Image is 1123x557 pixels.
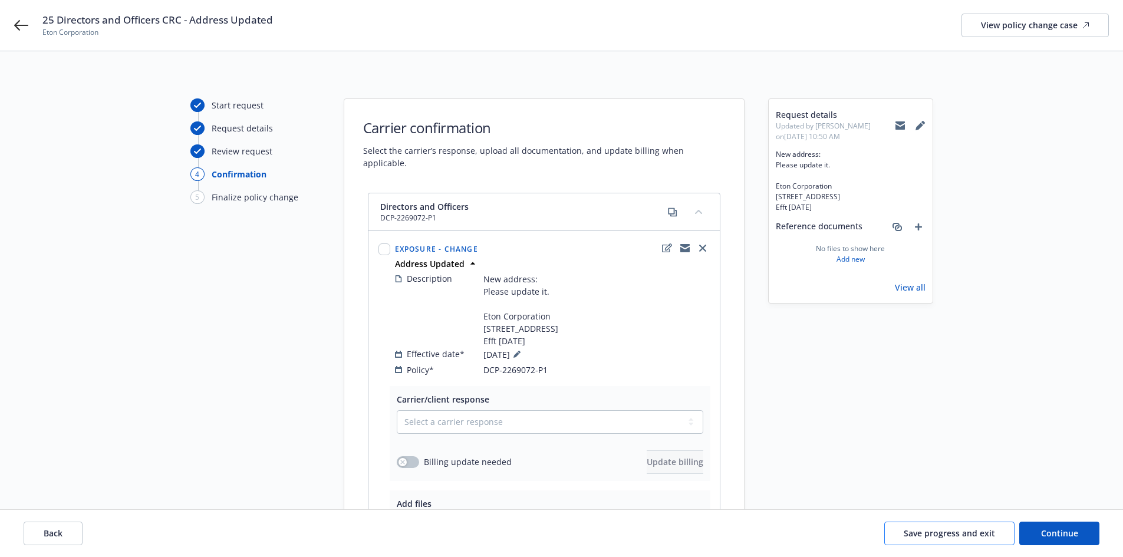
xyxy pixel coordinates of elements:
a: copy [666,205,680,219]
div: View policy change case [981,14,1089,37]
span: Update billing [647,456,703,467]
span: Save progress and exit [904,528,995,539]
a: Add new [837,254,865,265]
span: Billing update needed [424,456,512,468]
span: Select the carrier’s response, upload all documentation, and update billing when applicable. [363,144,725,169]
span: Request details [776,108,895,121]
a: close [696,241,710,255]
span: Eton Corporation [42,27,273,38]
span: New address: Please update it. Eton Corporation [STREET_ADDRESS] Efft [DATE] [483,273,558,347]
span: Updated by [PERSON_NAME] on [DATE] 10:50 AM [776,121,895,142]
a: View policy change case [961,14,1109,37]
div: Request details [212,122,273,134]
div: Directors and OfficersDCP-2269072-P1copycollapse content [368,193,720,231]
button: Update billing [647,450,703,474]
div: Start request [212,99,264,111]
div: 4 [190,167,205,181]
button: Back [24,522,83,545]
span: DCP-2269072-P1 [483,364,548,376]
div: Confirmation [212,168,266,180]
span: Continue [1041,528,1078,539]
strong: Address Updated [395,258,465,269]
span: Reference documents [776,220,862,234]
span: New address: Please update it. Eton Corporation [STREET_ADDRESS] Efft [DATE] [776,149,926,213]
span: No files to show here [816,243,885,254]
span: Description [407,272,452,285]
button: Continue [1019,522,1099,545]
span: [DATE] [483,347,524,361]
span: Exposure - Change [395,244,478,254]
a: associate [890,220,904,234]
div: Review request [212,145,272,157]
button: Save progress and exit [884,522,1015,545]
span: Back [44,528,62,539]
a: add [911,220,926,234]
span: Policy* [407,364,434,376]
span: Effective date* [407,348,465,360]
a: copyLogging [678,241,692,255]
span: DCP-2269072-P1 [380,213,469,223]
div: 5 [190,190,205,204]
span: 25 Directors and Officers CRC - Address Updated [42,13,273,27]
span: Directors and Officers [380,200,469,213]
a: edit [660,241,674,255]
a: View all [895,281,926,294]
span: Add files [397,498,432,509]
span: Carrier/client response [397,394,489,405]
div: Finalize policy change [212,191,298,203]
button: collapse content [689,202,708,221]
h1: Carrier confirmation [363,118,725,137]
